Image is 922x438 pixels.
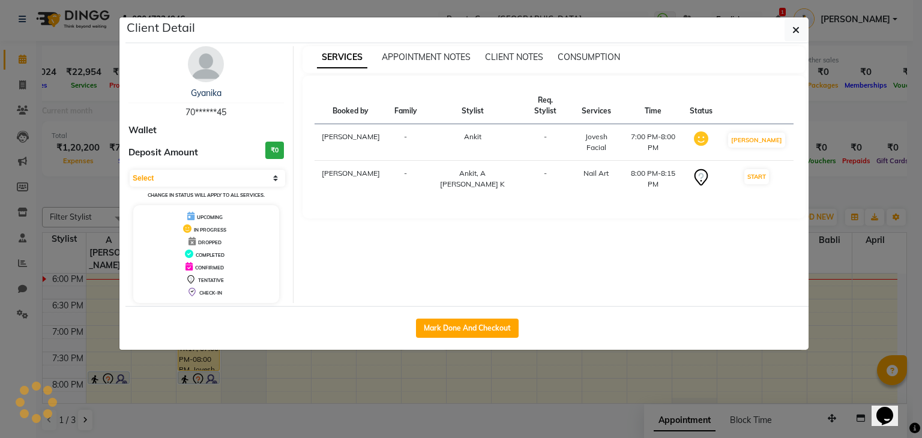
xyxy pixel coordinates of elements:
span: Ankit [464,132,481,141]
td: 7:00 PM-8:00 PM [623,124,682,161]
span: Wallet [128,124,157,137]
span: UPCOMING [197,214,223,220]
th: Services [570,88,624,124]
td: - [521,124,570,161]
div: Jovesh Facial [577,131,616,153]
span: IN PROGRESS [194,227,226,233]
button: Mark Done And Checkout [416,319,519,338]
h3: ₹0 [265,142,284,159]
span: CLIENT NOTES [485,52,543,62]
span: APPOINTMENT NOTES [382,52,471,62]
iframe: chat widget [872,390,910,426]
td: - [387,124,424,161]
th: Stylist [424,88,521,124]
td: 8:00 PM-8:15 PM [623,161,682,197]
span: TENTATIVE [198,277,224,283]
td: [PERSON_NAME] [315,161,387,197]
span: CONSUMPTION [558,52,620,62]
span: COMPLETED [196,252,224,258]
th: Req. Stylist [521,88,570,124]
th: Family [387,88,424,124]
button: [PERSON_NAME] [728,133,785,148]
td: - [387,161,424,197]
button: START [744,169,769,184]
td: [PERSON_NAME] [315,124,387,161]
span: DROPPED [198,239,221,245]
h5: Client Detail [127,19,195,37]
div: Nail Art [577,168,616,179]
img: avatar [188,46,224,82]
a: Gyanika [191,88,221,98]
span: Ankit [459,169,477,178]
td: - [521,161,570,197]
span: Deposit Amount [128,146,198,160]
th: Time [623,88,682,124]
span: CONFIRMED [195,265,224,271]
span: CHECK-IN [199,290,222,296]
th: Status [682,88,720,124]
span: SERVICES [317,47,367,68]
small: Change in status will apply to all services. [148,192,265,198]
th: Booked by [315,88,387,124]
